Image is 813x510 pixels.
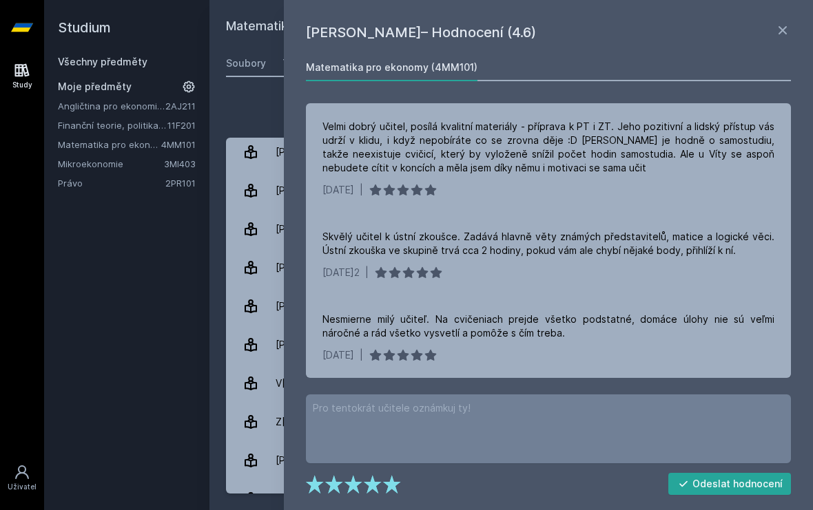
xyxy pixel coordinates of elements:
[8,482,37,492] div: Uživatel
[276,293,352,320] div: [PERSON_NAME]
[161,139,196,150] a: 4MM101
[276,447,352,474] div: [PERSON_NAME]
[322,120,774,175] div: Velmi dobrý učitel, posílá kvalitní materiály - příprava k PT i ZT. Jeho pozitivní a lidský příst...
[360,348,363,362] div: |
[167,120,196,131] a: 11F201
[165,100,196,111] a: 2AJ211
[58,138,161,151] a: Matematika pro ekonomy
[226,248,796,287] a: [PERSON_NAME] 1 hodnocení 5.0
[226,133,796,171] a: [PERSON_NAME] 8 hodnocení 2.8
[3,457,41,499] a: Uživatel
[276,215,352,243] div: [PERSON_NAME]
[276,331,352,359] div: [PERSON_NAME]
[58,99,165,113] a: Angličtina pro ekonomická studia 1 (B2/C1)
[165,178,196,189] a: 2PR101
[360,183,363,197] div: |
[226,210,796,248] a: [PERSON_NAME] 10 hodnocení 4.4
[226,287,796,326] a: [PERSON_NAME] 33 hodnocení 4.5
[58,118,167,132] a: Finanční teorie, politika a instituce
[322,312,774,340] div: Nesmierne milý učiteľ. Na cvičeniach prejde všetko podstatné, domáce úlohy nie sú veľmi náročné a...
[226,403,796,441] a: Z[PERSON_NAME] 67 hodnocení 4.3
[58,157,164,171] a: Mikroekonomie
[226,17,638,39] h2: Matematika pro ekonomy (4MM101)
[276,177,352,204] div: [PERSON_NAME]
[58,176,165,190] a: Právo
[276,408,358,436] div: Z[PERSON_NAME]
[322,266,360,279] div: [DATE]2
[164,158,196,169] a: 3MI403
[58,56,147,67] a: Všechny předměty
[282,50,310,77] a: Testy
[3,55,41,97] a: Study
[322,348,354,362] div: [DATE]
[226,364,796,403] a: V[PERSON_NAME] 1 hodnocení 5.0
[58,80,132,94] span: Moje předměty
[668,473,792,495] button: Odeslat hodnocení
[226,326,796,364] a: [PERSON_NAME] 5 hodnocení 4.6
[226,56,266,70] div: Soubory
[276,138,352,166] div: [PERSON_NAME]
[282,56,310,70] div: Testy
[322,230,774,257] div: Skvělý učitel k ústní zkoušce. Zadává hlavně věty známých představitelů, matice a logické věci. Ú...
[365,266,369,279] div: |
[322,183,354,197] div: [DATE]
[226,50,266,77] a: Soubory
[276,254,352,281] div: [PERSON_NAME]
[226,171,796,210] a: [PERSON_NAME] 38 hodnocení 4.7
[12,80,32,90] div: Study
[276,370,358,397] div: V[PERSON_NAME]
[226,441,796,480] a: [PERSON_NAME] 28 hodnocení 4.6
